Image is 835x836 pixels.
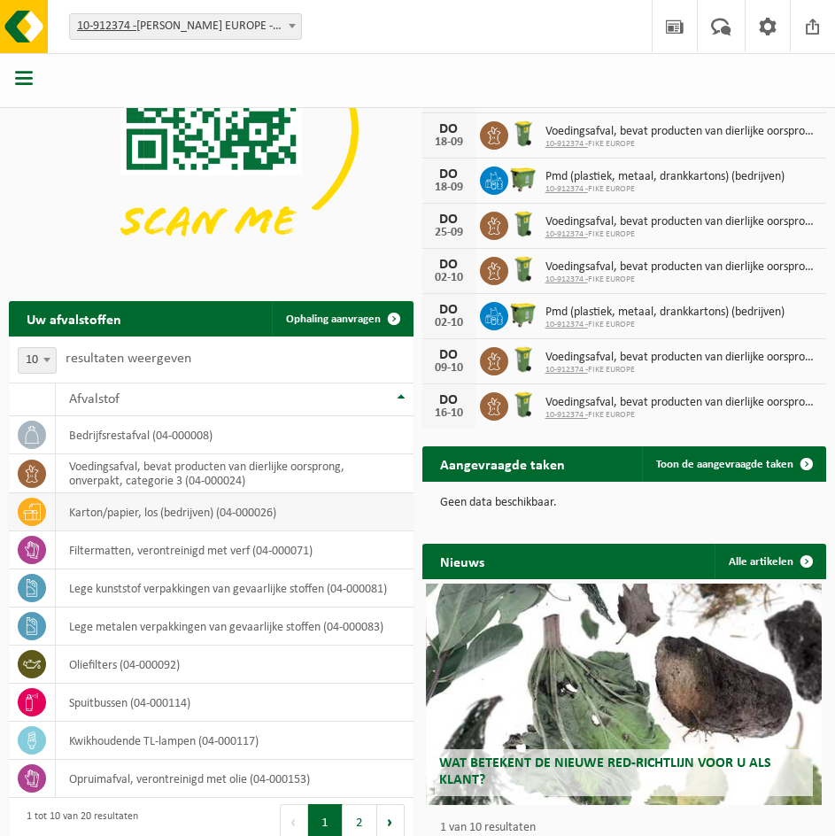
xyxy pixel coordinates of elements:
h2: Aangevraagde taken [422,446,583,481]
td: lege kunststof verpakkingen van gevaarlijke stoffen (04-000081) [56,569,414,608]
img: WB-0140-HPE-GN-50 [508,344,538,375]
span: Afvalstof [69,392,120,406]
img: WB-0140-HPE-GN-50 [508,254,538,284]
img: WB-0140-HPE-GN-50 [508,390,538,420]
a: Toon de aangevraagde taken [642,446,824,482]
span: Ophaling aanvragen [286,313,381,325]
span: Toon de aangevraagde taken [656,459,793,470]
p: 1 van 10 resultaten [440,822,818,834]
tcxspan: Call 10-912374 - via 3CX [545,184,588,194]
td: voedingsafval, bevat producten van dierlijke oorsprong, onverpakt, categorie 3 (04-000024) [56,454,414,493]
span: Voedingsafval, bevat producten van dierlijke oorsprong, onverpakt, categorie 3 [545,215,818,229]
tcxspan: Call 10-912374 - via 3CX [545,410,588,420]
div: 02-10 [431,317,467,329]
tcxspan: Call 10-912374 - via 3CX [545,229,588,239]
div: 25-09 [431,227,467,239]
img: WB-0140-HPE-GN-50 [508,119,538,149]
span: FIKE EUROPE [545,229,818,240]
div: DO [431,213,467,227]
td: kwikhoudende TL-lampen (04-000117) [56,722,414,760]
td: opruimafval, verontreinigd met olie (04-000153) [56,760,414,798]
div: DO [431,122,467,136]
span: Pmd (plastiek, metaal, drankkartons) (bedrijven) [545,170,785,184]
img: WB-0140-HPE-GN-50 [508,209,538,239]
a: Wat betekent de nieuwe RED-richtlijn voor u als klant? [426,584,822,805]
span: FIKE EUROPE [545,139,818,150]
span: Pmd (plastiek, metaal, drankkartons) (bedrijven) [545,306,785,320]
span: FIKE EUROPE [545,275,818,285]
span: FIKE EUROPE [545,410,818,421]
span: Voedingsafval, bevat producten van dierlijke oorsprong, onverpakt, categorie 3 [545,396,818,410]
span: 10 [18,347,57,374]
td: filtermatten, verontreinigd met verf (04-000071) [56,531,414,569]
h2: Uw afvalstoffen [9,301,139,336]
span: Voedingsafval, bevat producten van dierlijke oorsprong, onverpakt, categorie 3 [545,260,818,275]
td: bedrijfsrestafval (04-000008) [56,416,414,454]
p: Geen data beschikbaar. [440,497,809,509]
span: Voedingsafval, bevat producten van dierlijke oorsprong, onverpakt, categorie 3 [545,351,818,365]
td: karton/papier, los (bedrijven) (04-000026) [56,493,414,531]
span: 10 [19,348,56,373]
span: Voedingsafval, bevat producten van dierlijke oorsprong, onverpakt, categorie 3 [545,125,818,139]
div: DO [431,348,467,362]
div: 18-09 [431,136,467,149]
label: resultaten weergeven [66,352,191,366]
div: DO [431,167,467,182]
td: spuitbussen (04-000114) [56,684,414,722]
td: lege metalen verpakkingen van gevaarlijke stoffen (04-000083) [56,608,414,646]
span: FIKE EUROPE [545,184,785,195]
div: 02-10 [431,272,467,284]
td: oliefilters (04-000092) [56,646,414,684]
div: DO [431,303,467,317]
tcxspan: Call 10-912374 - via 3CX [77,19,136,33]
img: WB-1100-HPE-GN-50 [508,299,538,329]
span: 10-912374 - FIKE EUROPE - HERENTALS [69,13,302,40]
span: 10-912374 - FIKE EUROPE - HERENTALS [70,14,301,39]
div: 18-09 [431,182,467,194]
tcxspan: Call 10-912374 - via 3CX [545,139,588,149]
a: Alle artikelen [715,544,824,579]
span: FIKE EUROPE [545,365,818,375]
tcxspan: Call 10-912374 - via 3CX [545,320,588,329]
a: Ophaling aanvragen [272,301,412,337]
tcxspan: Call 10-912374 - via 3CX [545,275,588,284]
tcxspan: Call 10-912374 - via 3CX [545,365,588,375]
div: 16-10 [431,407,467,420]
div: DO [431,258,467,272]
span: Wat betekent de nieuwe RED-richtlijn voor u als klant? [439,756,771,787]
div: DO [431,393,467,407]
img: WB-1100-HPE-GN-50 [508,164,538,194]
span: FIKE EUROPE [545,320,785,330]
h2: Nieuws [422,544,502,578]
div: 09-10 [431,362,467,375]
